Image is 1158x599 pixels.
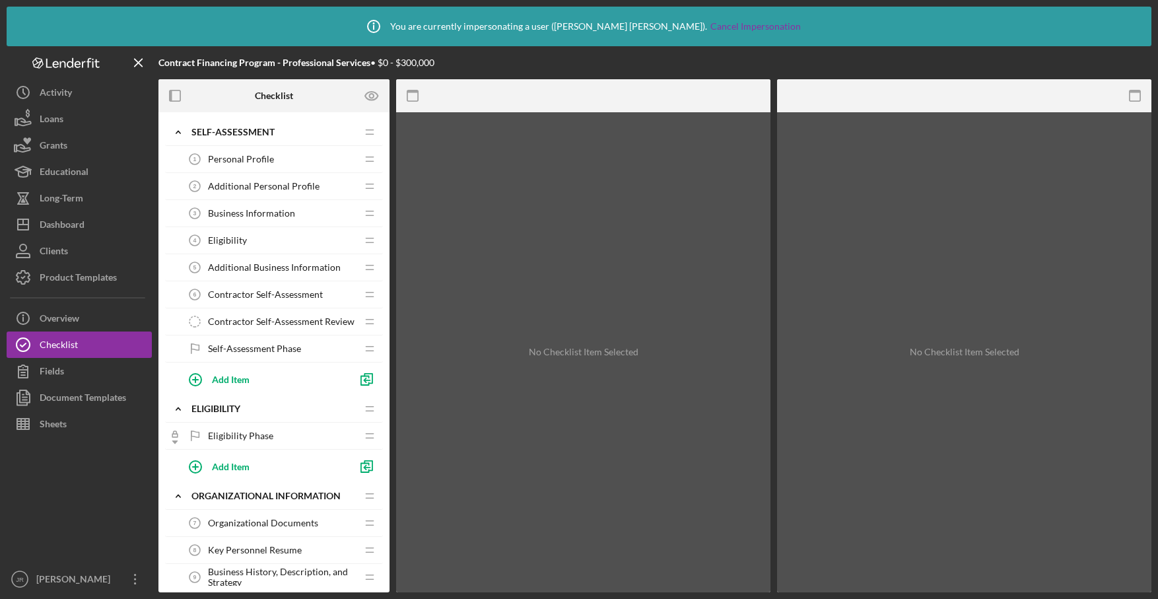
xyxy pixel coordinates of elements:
[178,366,350,392] button: Add Item
[40,79,72,109] div: Activity
[193,264,197,271] tspan: 5
[40,305,79,335] div: Overview
[40,264,117,294] div: Product Templates
[208,181,320,192] span: Additional Personal Profile
[193,291,197,298] tspan: 6
[158,57,434,68] div: • $0 - $300,000
[208,262,341,273] span: Additional Business Information
[208,567,357,588] span: Business History, Description, and Strategy
[40,358,64,388] div: Fields
[33,566,119,596] div: [PERSON_NAME]
[529,347,638,357] div: No Checklist Item Selected
[40,185,83,215] div: Long-Term
[7,79,152,106] button: Activity
[193,210,197,217] tspan: 3
[7,358,152,384] button: Fields
[212,367,250,392] div: Add Item
[7,264,152,291] button: Product Templates
[7,211,152,238] button: Dashboard
[7,411,152,437] button: Sheets
[208,289,323,300] span: Contractor Self-Assessment
[255,90,293,101] b: Checklist
[208,431,273,441] span: Eligibility Phase
[193,156,197,162] tspan: 1
[40,411,67,440] div: Sheets
[7,384,152,411] button: Document Templates
[357,10,801,43] div: You are currently impersonating a user ( [PERSON_NAME] [PERSON_NAME] ).
[40,238,68,267] div: Clients
[191,491,357,501] div: Organizational Information
[178,453,350,479] button: Add Item
[208,545,302,555] span: Key Personnel Resume
[212,454,250,479] div: Add Item
[193,574,197,581] tspan: 9
[193,547,197,553] tspan: 8
[40,132,67,162] div: Grants
[40,211,85,241] div: Dashboard
[191,404,357,414] div: Eligibility
[7,159,152,185] button: Educational
[208,343,301,354] span: Self-Assessment Phase
[16,576,24,583] text: JR
[208,518,318,528] span: Organizational Documents
[40,384,126,414] div: Document Templates
[40,159,88,188] div: Educational
[7,106,152,132] button: Loans
[40,106,63,135] div: Loans
[193,183,197,190] tspan: 2
[7,238,152,264] button: Clients
[7,305,152,332] button: Overview
[208,235,247,246] span: Eligibility
[158,57,370,68] b: Contract Financing Program - Professional Services
[193,520,197,526] tspan: 7
[208,316,355,327] span: Contractor Self-Assessment Review
[7,332,152,358] button: Checklist
[40,332,78,361] div: Checklist
[710,21,801,32] a: Cancel Impersonation
[7,132,152,159] button: Grants
[208,208,295,219] span: Business Information
[7,566,152,592] button: JR[PERSON_NAME]
[208,154,274,164] span: Personal Profile
[7,185,152,211] button: Long-Term
[910,347,1019,357] div: No Checklist Item Selected
[191,127,357,137] div: Self-Assessment
[193,237,197,244] tspan: 4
